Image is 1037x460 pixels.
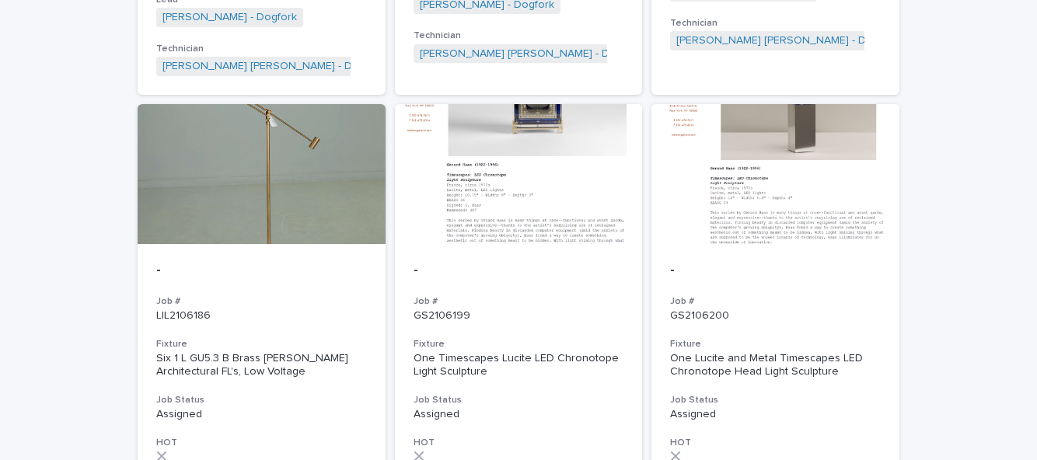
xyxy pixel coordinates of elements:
p: - [156,263,367,280]
p: - [670,263,881,280]
h3: HOT [670,437,881,449]
h3: Job Status [414,394,624,406]
a: [PERSON_NAME] [PERSON_NAME] - Dogfork - Technician [420,47,704,61]
p: - [414,263,624,280]
p: GS2106200 [670,309,881,322]
div: Six 1 L GU5.3 B Brass [PERSON_NAME] Architectural FL's, Low Voltage [156,352,367,378]
p: GS2106199 [414,309,624,322]
h3: Job Status [156,394,367,406]
div: One Lucite and Metal Timescapes LED Chronotope Head Light Sculpture [670,352,881,378]
h3: Fixture [414,338,624,350]
h3: Job Status [670,394,881,406]
p: Assigned [414,408,624,421]
a: [PERSON_NAME] [PERSON_NAME] - Dogfork - Technician [162,60,447,73]
p: LIL2106186 [156,309,367,322]
h3: HOT [414,437,624,449]
h3: Fixture [670,338,881,350]
h3: Technician [670,17,881,30]
div: One Timescapes Lucite LED Chronotope Light Sculpture [414,352,624,378]
h3: Job # [156,295,367,308]
p: Assigned [156,408,367,421]
p: Assigned [670,408,881,421]
h3: Technician [156,43,367,55]
a: [PERSON_NAME] - Dogfork [162,11,297,24]
h3: Fixture [156,338,367,350]
h3: Technician [414,30,624,42]
a: [PERSON_NAME] [PERSON_NAME] - Dogfork - Technician [676,34,961,47]
h3: HOT [156,437,367,449]
h3: Job # [670,295,881,308]
h3: Job # [414,295,624,308]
